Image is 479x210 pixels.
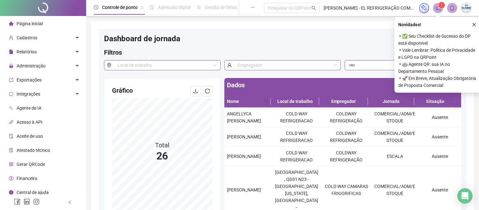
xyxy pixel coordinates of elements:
[9,134,13,138] span: audit
[272,108,321,127] td: COLD WAY REFRIGERACAO
[418,127,461,147] td: Ausente
[438,2,445,8] sup: 1
[112,87,133,94] span: Gráfico
[9,162,13,167] span: qrcode
[263,97,269,106] span: search
[140,6,144,10] span: pushpin
[418,147,461,166] td: Ausente
[371,127,418,147] td: COMERCIAL/ADM/ESTOQUE
[9,64,13,68] span: lock
[272,127,321,147] td: COLD WAY REFRIGERACAO
[398,61,478,75] span: ⚬ 🤖 Agente QR: sua IA no Departamento Pessoal
[414,95,456,108] th: Situação
[17,176,37,181] span: Financeiro
[418,108,461,127] td: Ausente
[17,134,43,139] span: Aceite de uso
[193,89,198,94] span: download
[9,21,13,26] span: home
[150,5,154,10] span: file-done
[9,148,13,152] span: solution
[17,120,42,125] span: Acesso à API
[227,154,261,159] span: [PERSON_NAME]
[17,63,46,68] span: Administração
[17,162,45,167] span: Gerar QRCode
[264,99,268,103] span: search
[9,92,13,96] span: sync
[17,35,37,40] span: Cadastros
[197,5,201,10] span: sun
[227,134,261,139] span: [PERSON_NAME]
[398,33,478,47] span: ⚬ ✅ Seu Checklist de Sucesso do DP está disponível
[472,22,476,27] span: close
[457,188,473,204] div: Open Intercom Messenger
[24,198,30,205] span: linkedin
[224,60,234,70] span: user
[94,5,98,10] span: clock-circle
[17,49,37,54] span: Relatórios
[449,5,455,11] span: bell
[311,6,316,11] span: search
[17,91,40,97] span: Integrações
[271,95,319,108] th: Local de trabalho
[251,5,255,10] span: ellipsis
[9,50,13,54] span: file
[272,147,321,166] td: COLD WAY REFRIGERACAO
[368,95,414,108] th: Jornada
[321,108,371,127] td: COLDWAY REFRIGERAÇÃO
[205,89,210,94] span: reload
[435,5,441,11] span: notification
[371,147,418,166] td: ESCALA
[319,95,368,108] th: Empregador
[104,34,180,43] span: Dashboard de jornada
[9,190,13,195] span: info-circle
[158,5,191,10] span: Admissão digital
[9,120,13,124] span: api
[17,21,43,26] span: Página inicial
[227,111,261,123] span: ANGELLYCA [PERSON_NAME]
[17,77,41,82] span: Exportações
[398,75,478,89] span: ⚬ 🚀 Em Breve, Atualização Obrigatória de Proposta Comercial
[14,198,20,205] span: facebook
[205,5,237,10] span: Gestão de férias
[321,147,371,166] td: COLDWAY REFRIGERAÇÃO
[9,78,13,82] span: export
[441,3,443,7] span: 1
[321,127,371,147] td: COLDWAY REFRIGERAÇÃO
[398,21,421,28] span: Novidades !
[17,190,49,195] span: Central de ajuda
[102,5,138,10] span: Controle de ponto
[227,98,262,105] span: Nome
[104,60,114,70] span: environment
[33,198,40,205] span: instagram
[17,148,50,153] span: Atestado técnico
[421,4,428,12] img: sparkle-icon.fc2bf0ac1784a2077858766a79e2daf3.svg
[227,81,245,89] span: Dados
[227,187,261,192] span: [PERSON_NAME]
[9,35,13,40] span: user-add
[324,4,415,12] span: [PERSON_NAME] - EL REFRIGERAÇÃO COMERCIO ATACADISTA E VAREJISTA DE EQUIPAMENT LTDA EPP
[104,49,122,56] span: Filtros
[398,47,478,61] span: ⚬ Vale Lembrar: Política de Privacidade e LGPD na QRPoint
[17,105,41,111] span: Agente de IA
[9,176,13,181] span: dollar
[68,200,72,205] span: left
[371,108,418,127] td: COMERCIAL/ADM/ESTOQUE
[461,3,471,13] img: 29308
